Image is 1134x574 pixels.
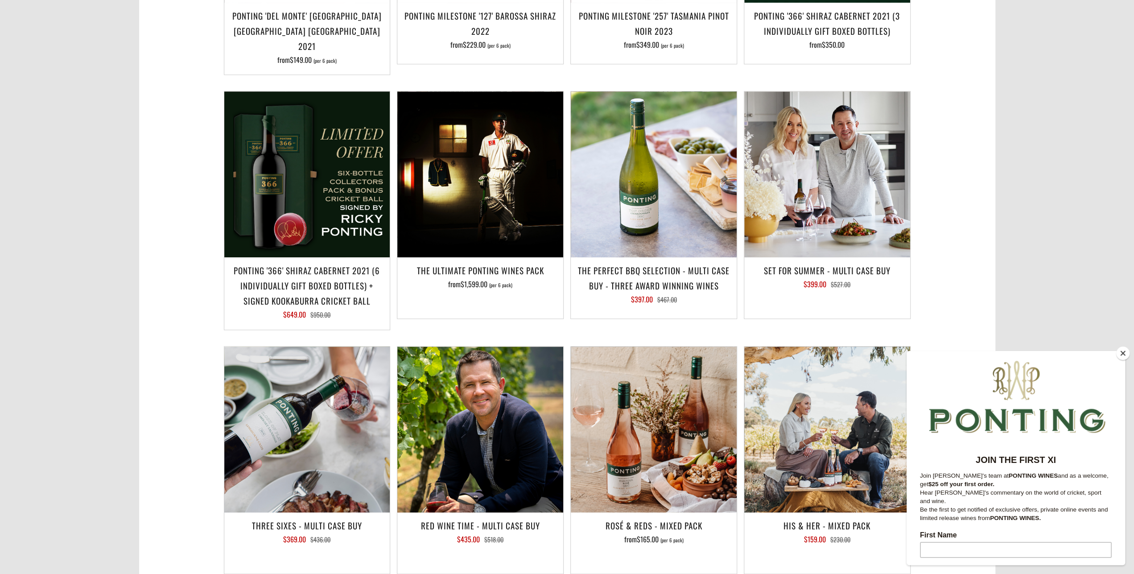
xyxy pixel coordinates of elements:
[313,58,337,63] span: (per 6 pack)
[69,104,149,114] strong: JOIN THE FIRST XI
[831,280,850,289] span: $527.00
[457,534,480,545] span: $435.00
[13,293,205,309] input: Subscribe
[397,263,563,307] a: The Ultimate Ponting Wines Pack from$1,599.00 (per 6 pack)
[489,283,512,288] span: (per 6 pack)
[660,43,684,48] span: (per 6 pack)
[571,518,737,562] a: Rosé & Reds - Mixed Pack from$165.00 (per 6 pack)
[402,8,559,38] h3: Ponting Milestone '127' Barossa Shiraz 2022
[448,279,512,289] span: from
[397,8,563,53] a: Ponting Milestone '127' Barossa Shiraz 2022 from$229.00 (per 6 pack)
[636,534,658,545] span: $165.00
[1116,347,1130,360] button: Close
[277,54,337,65] span: from
[804,534,826,545] span: $159.00
[822,39,845,50] span: $350.00
[804,279,826,289] span: $399.00
[229,8,386,54] h3: Ponting 'Del Monte' [GEOGRAPHIC_DATA] [GEOGRAPHIC_DATA] [GEOGRAPHIC_DATA] 2021
[749,518,906,533] h3: His & Her - Mixed Pack
[749,263,906,278] h3: Set For Summer - Multi Case Buy
[224,8,390,64] a: Ponting 'Del Monte' [GEOGRAPHIC_DATA] [GEOGRAPHIC_DATA] [GEOGRAPHIC_DATA] 2021 from$149.00 (per 6...
[623,39,684,50] span: from
[13,319,200,358] span: We will send you a confirmation email to subscribe. I agree to sign up to the Ponting Wines newsl...
[13,120,205,137] p: Join [PERSON_NAME]'s team at and as a welcome, get
[660,538,683,543] span: (per 6 pack)
[657,295,676,304] span: $467.00
[575,518,732,533] h3: Rosé & Reds - Mixed Pack
[13,218,205,228] label: Last Name
[631,294,652,305] span: $397.00
[83,164,134,170] strong: PONTING WINES.
[397,518,563,562] a: Red Wine Time - Multi Case Buy $435.00 $518.00
[484,535,503,544] span: $518.00
[450,39,511,50] span: from
[13,154,205,171] p: Be the first to get notified of exclusive offers, private online events and limited release wines...
[310,310,330,319] span: $950.00
[22,130,88,136] strong: $25 off your first order.
[402,518,559,533] h3: Red Wine Time - Multi Case Buy
[463,39,486,50] span: $229.00
[575,8,732,38] h3: Ponting Milestone '257' Tasmania Pinot Noir 2023
[229,263,386,309] h3: Ponting '366' Shiraz Cabernet 2021 (6 individually gift boxed bottles) + SIGNED KOOKABURRA CRICKE...
[13,180,205,191] label: First Name
[636,39,659,50] span: $349.00
[575,263,732,293] h3: The perfect BBQ selection - MULTI CASE BUY - Three award winning wines
[571,8,737,53] a: Ponting Milestone '257' Tasmania Pinot Noir 2023 from$349.00 (per 6 pack)
[744,518,910,562] a: His & Her - Mixed Pack $159.00 $230.00
[744,263,910,307] a: Set For Summer - Multi Case Buy $399.00 $527.00
[830,535,850,544] span: $230.00
[224,518,390,562] a: Three Sixes - Multi Case Buy $369.00 $436.00
[102,121,151,128] strong: PONTING WINES
[13,137,205,154] p: Hear [PERSON_NAME]'s commentary on the world of cricket, sport and wine.
[515,11,619,24] strong: JOIN THE FIRST XI
[571,263,737,307] a: The perfect BBQ selection - MULTI CASE BUY - Three award winning wines $397.00 $467.00
[229,518,386,533] h3: Three Sixes - Multi Case Buy
[13,255,205,266] label: Email
[461,279,487,289] span: $1,599.00
[310,535,330,544] span: $436.00
[283,534,306,545] span: $369.00
[749,8,906,38] h3: Ponting '366' Shiraz Cabernet 2021 (3 individually gift boxed bottles)
[402,263,559,278] h3: The Ultimate Ponting Wines Pack
[624,534,683,545] span: from
[809,39,845,50] span: from
[744,8,910,53] a: Ponting '366' Shiraz Cabernet 2021 (3 individually gift boxed bottles) from$350.00
[283,309,306,320] span: $649.00
[290,54,312,65] span: $149.00
[10,35,1124,51] button: SUBSCRIBE
[487,43,511,48] span: (per 6 pack)
[224,263,390,318] a: Ponting '366' Shiraz Cabernet 2021 (6 individually gift boxed bottles) + SIGNED KOOKABURRA CRICKE...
